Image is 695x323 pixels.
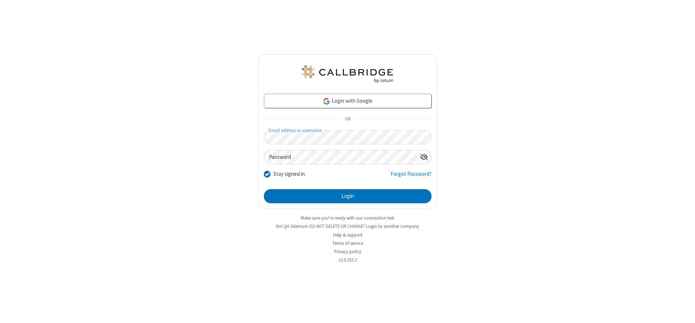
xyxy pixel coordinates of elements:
[333,232,362,238] a: Help & support
[366,223,419,230] button: Login to another company
[301,215,394,221] a: Make sure you're ready with our connection test
[264,94,431,108] a: Login with Google
[391,170,431,184] a: Forgot Password?
[258,256,437,263] li: v2.6.353.2
[334,248,361,255] a: Privacy policy
[417,150,431,163] div: Show password
[258,223,437,230] li: Not QA Selenium DO NOT DELETE OR CHANGE?
[264,130,431,144] input: Email address or username
[332,240,363,246] a: Terms of service
[342,114,353,124] span: OR
[300,65,395,83] img: QA Selenium DO NOT DELETE OR CHANGE
[264,189,431,204] button: Login
[323,97,330,105] img: google-icon.png
[264,150,417,164] input: Password
[273,170,305,178] label: Stay signed in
